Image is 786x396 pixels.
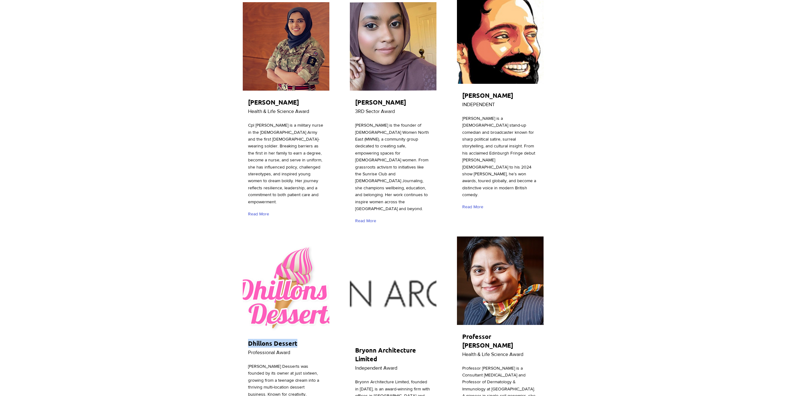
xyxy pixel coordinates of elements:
[462,204,483,210] span: Read More
[355,123,429,211] span: [PERSON_NAME] is the founder of [DEMOGRAPHIC_DATA] Women North East (MWNE), a community group ded...
[248,211,269,217] span: Read More
[462,116,536,197] span: [PERSON_NAME] is a [DEMOGRAPHIC_DATA] stand-up comedian and broadcaster known for sharp political...
[355,365,397,371] span: Independent Award
[243,243,329,332] div: awards 2025 finalists (7).png
[248,350,290,355] span: Professional Award
[355,109,395,114] span: 3RD Sector Award
[462,202,486,213] a: Read More
[355,346,416,363] span: Bryonn Architecture Limited
[248,339,297,347] span: Dhillons Dessert
[462,91,513,99] span: [PERSON_NAME]
[350,2,436,91] div: shummi shah . muslim women north east. shummi miah.jpg
[462,102,495,107] span: INDEPENDENT
[350,250,436,339] div: awards 2025 finalists (19).png
[355,218,376,224] span: Read More
[355,98,406,106] span: [PERSON_NAME]
[243,2,329,91] div: awards 2025 finalists (23).png
[248,98,299,106] span: [PERSON_NAME]
[462,332,513,349] span: Professor [PERSON_NAME]
[248,209,272,219] a: Read More
[462,352,523,357] span: Health & Life Science Award
[457,236,544,325] div: awards 2025 finalists (22).png
[248,109,309,114] span: Health & Life Science Award
[248,123,323,204] span: Cpl [PERSON_NAME] is a military nurse in the [DEMOGRAPHIC_DATA] Army and the first [DEMOGRAPHIC_D...
[355,215,379,226] a: Read More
